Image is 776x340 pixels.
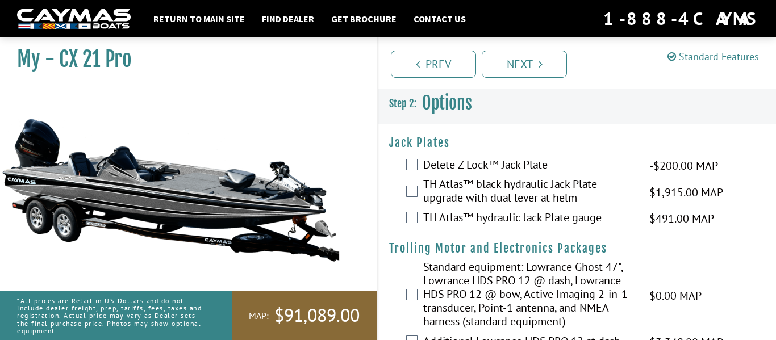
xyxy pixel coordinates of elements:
h4: Jack Plates [389,136,765,150]
label: TH Atlas™ black hydraulic Jack Plate upgrade with dual lever at helm [423,177,635,207]
label: Standard equipment: Lowrance Ghost 47", Lowrance HDS PRO 12 @ dash, Lowrance HDS PRO 12 @ bow, Ac... [423,260,635,331]
div: 1-888-4CAYMAS [603,6,759,31]
label: Delete Z Lock™ Jack Plate [423,158,635,174]
a: Get Brochure [326,11,402,26]
span: $91,089.00 [274,304,360,328]
a: Standard Features [667,50,759,63]
img: white-logo-c9c8dbefe5ff5ceceb0f0178aa75bf4bb51f6bca0971e226c86eb53dfe498488.png [17,9,131,30]
label: TH Atlas™ hydraulic Jack Plate gauge [423,211,635,227]
span: $0.00 MAP [649,287,702,304]
a: Next [482,51,567,78]
span: $491.00 MAP [649,210,714,227]
a: MAP:$91,089.00 [232,291,377,340]
h1: My - CX 21 Pro [17,47,348,72]
h3: Options [378,82,776,124]
p: *All prices are Retail in US Dollars and do not include dealer freight, prep, tariffs, fees, taxe... [17,291,206,340]
a: Prev [391,51,476,78]
ul: Pagination [388,49,776,78]
span: MAP: [249,310,269,322]
span: -$200.00 MAP [649,157,718,174]
a: Find Dealer [256,11,320,26]
h4: Trolling Motor and Electronics Packages [389,241,765,255]
a: Return to main site [148,11,251,26]
span: $1,915.00 MAP [649,184,723,201]
a: Contact Us [408,11,472,26]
